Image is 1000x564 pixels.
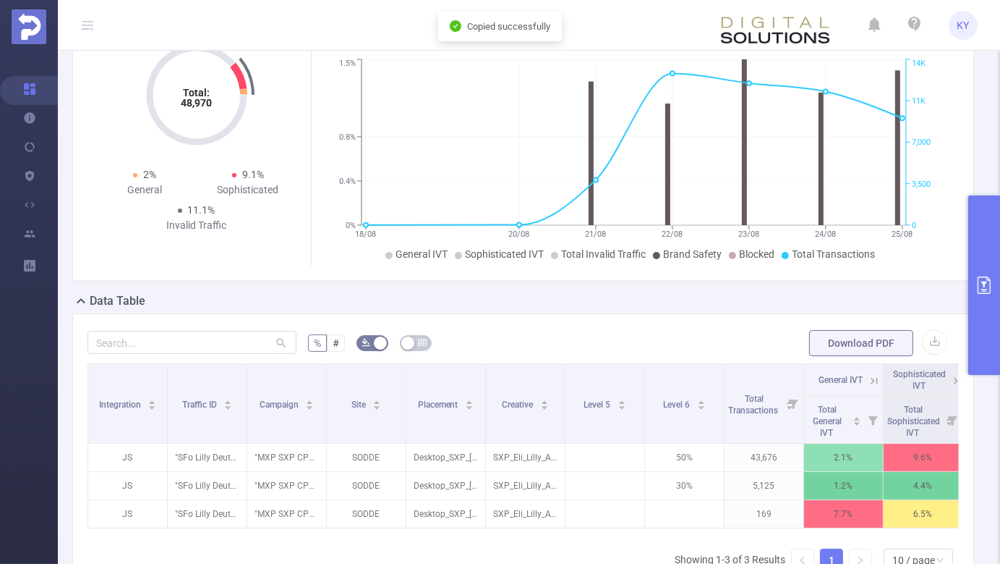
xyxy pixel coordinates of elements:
div: Sort [148,398,156,407]
tspan: 0.8% [339,132,356,142]
i: icon: caret-up [306,398,314,403]
h2: Data Table [90,292,145,310]
i: icon: caret-up [148,398,156,403]
span: Site [351,400,368,410]
i: icon: caret-down [373,404,381,408]
div: Sort [223,398,232,407]
i: icon: caret-down [148,404,156,408]
i: icon: caret-down [306,404,314,408]
input: Search... [87,331,296,354]
span: 2% [143,169,156,180]
div: General [93,182,197,198]
p: JS [88,444,167,471]
p: 2.1% [804,444,883,471]
div: Sort [852,415,861,424]
i: icon: caret-down [224,404,232,408]
p: Copied successfully [467,20,550,34]
p: "MXP SXP CPE [PERSON_NAME] [PERSON_NAME] - Mounjaro Adipositas Flight 2 Q3 2025 Desktop_Mobile" [... [247,500,326,528]
span: Integration [99,400,143,410]
p: 7.7% [804,500,883,528]
p: JS [88,472,167,500]
tspan: 14K [912,59,926,69]
tspan: 0 [912,221,916,230]
i: icon: caret-down [466,404,474,408]
i: icon: caret-down [617,404,625,408]
i: icon: caret-up [373,398,381,403]
span: Sophisticated IVT [893,369,946,391]
i: icon: caret-down [853,420,861,424]
tspan: 23/08 [739,230,760,239]
div: Sort [617,398,626,407]
i: icon: caret-down [540,404,548,408]
tspan: 1.5% [339,59,356,69]
i: icon: caret-up [853,415,861,419]
p: 5,125 [725,472,803,500]
span: Placement [418,400,461,410]
span: Total Sophisticated IVT [887,405,940,438]
p: SXP_Eli_Lilly_Adipositas_Flight2_[DEMOGRAPHIC_DATA]_Q32025.zip [5526559] [486,444,565,471]
span: 11.1% [188,204,215,216]
tspan: 18/08 [356,230,377,239]
p: 1.2% [804,472,883,500]
p: SODDE [327,444,406,471]
i: icon: bg-colors [362,338,370,347]
tspan: 3,500 [912,180,931,189]
span: Traffic ID [182,400,219,410]
span: Total Invalid Traffic [561,248,646,260]
p: JS [88,500,167,528]
p: "SFo Lilly Deutschland GmbH" [34091] [168,500,247,528]
i: icon: caret-up [617,398,625,403]
p: "SFo Lilly Deutschland GmbH" [34091] [168,444,247,471]
p: 43,676 [725,444,803,471]
p: "MXP SXP CPE [PERSON_NAME] [PERSON_NAME] - Mounjaro Adipositas Flight 2 Q3 2025 Desktop_Mobile" [... [247,444,326,471]
tspan: Total: [183,87,210,98]
p: SODDE [327,500,406,528]
i: Filter menu [863,397,883,443]
span: # [333,337,339,349]
span: General IVT [396,248,448,260]
div: Invalid Traffic [145,218,248,233]
i: Filter menu [783,364,803,443]
p: "SFo Lilly Deutschland GmbH" [34091] [168,472,247,500]
tspan: 11K [912,96,926,106]
span: % [314,337,321,349]
i: icon: check-circle [450,20,461,32]
p: 4.4% [884,472,962,500]
p: 50% [645,444,724,471]
span: Campaign [260,400,301,410]
i: icon: caret-up [466,398,474,403]
p: SODDE [327,472,406,500]
tspan: 7,000 [912,138,931,148]
div: Sort [697,398,706,407]
p: 9.6% [884,444,962,471]
div: Sort [372,398,381,407]
div: Sort [540,398,549,407]
p: Desktop_SXP_[DEMOGRAPHIC_DATA] [9823890] [406,444,485,471]
tspan: 48,970 [181,97,212,109]
p: SXP_Eli_Lilly_Adipositas_Flight2_[DEMOGRAPHIC_DATA]_Q32025.zip [5526559] [486,500,565,528]
i: icon: caret-up [224,398,232,403]
span: Total Transactions [728,394,780,416]
tspan: 24/08 [816,230,837,239]
tspan: 25/08 [892,230,913,239]
span: Creative [502,400,535,410]
span: Level 5 [584,400,612,410]
span: KY [957,11,970,40]
i: icon: table [418,338,427,347]
span: Blocked [739,248,774,260]
tspan: 22/08 [662,230,683,239]
tspan: 0.4% [339,177,356,186]
p: 169 [725,500,803,528]
span: Total General IVT [813,405,842,438]
span: Total Transactions [792,248,875,260]
i: icon: caret-down [697,404,705,408]
p: Desktop_SXP_[DEMOGRAPHIC_DATA] [9823890] [406,472,485,500]
span: 9.1% [242,169,264,180]
tspan: 20/08 [509,230,530,239]
div: Sort [465,398,474,407]
span: General IVT [819,375,863,385]
span: Level 6 [663,400,692,410]
i: icon: caret-up [697,398,705,403]
p: 30% [645,472,724,500]
p: SXP_Eli_Lilly_Adipositas_Flight2_[DEMOGRAPHIC_DATA]_Q32025.zip [5526559] [486,472,565,500]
